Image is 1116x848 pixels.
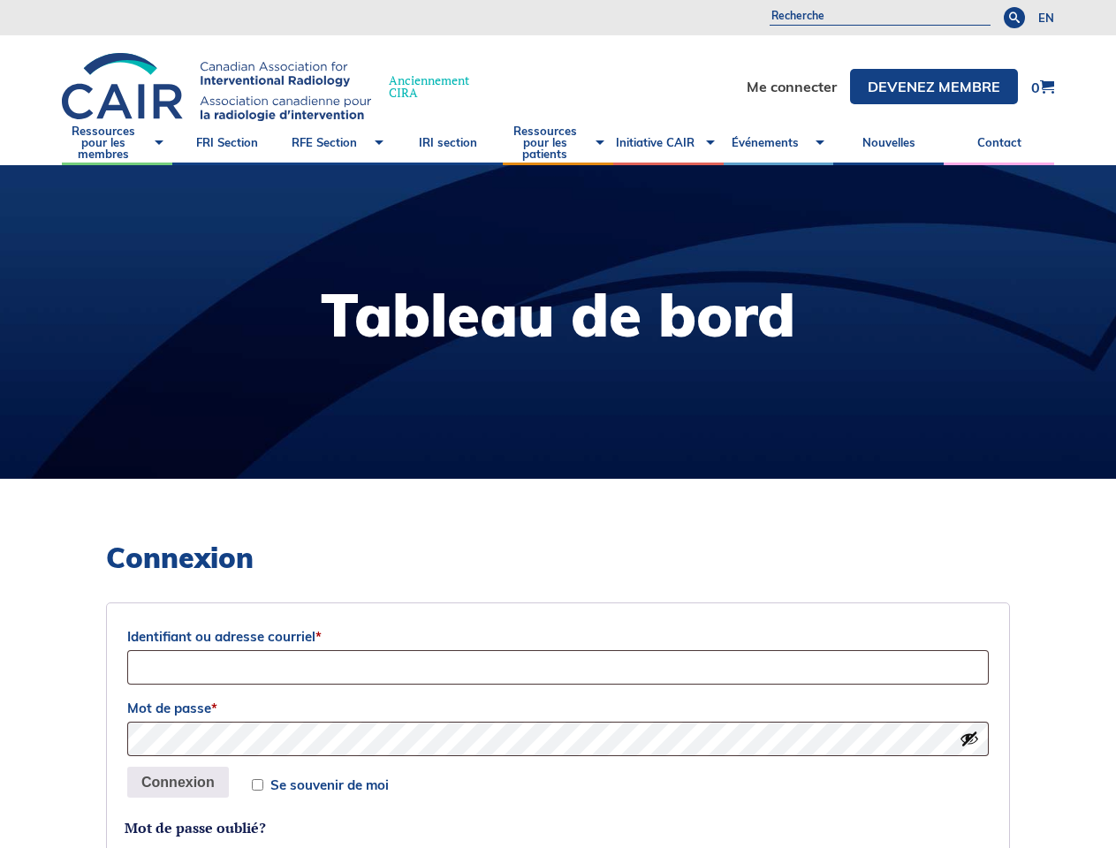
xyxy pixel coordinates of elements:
a: RFE Section [283,121,393,165]
a: Me connecter [747,79,837,94]
span: Anciennement CIRA [389,74,469,99]
a: Initiative CAIR [613,121,724,165]
a: IRI section [392,121,503,165]
span: Se souvenir de moi [270,778,389,791]
a: Nouvelles [833,121,944,165]
a: FRI Section [172,121,283,165]
button: Connexion [127,767,229,799]
a: Contact [944,121,1054,165]
img: CIRA [62,53,371,121]
a: Mot de passe oublié? [125,818,266,837]
h1: Tableau de bord [321,285,795,344]
label: Identifiant ou adresse courriel [127,624,989,650]
button: Afficher le mot de passe [960,729,979,748]
a: 0 [1031,79,1054,95]
a: Ressources pour les membres [62,121,172,165]
a: en [1038,12,1054,24]
label: Mot de passe [127,695,989,722]
a: AnciennementCIRA [62,53,487,121]
a: Événements [724,121,834,165]
input: Recherche [770,8,991,26]
input: Se souvenir de moi [252,779,263,791]
a: Ressources pour les patients [503,121,613,165]
h2: Connexion [106,541,1010,574]
a: DEVENEZ MEMBRE [850,69,1018,104]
